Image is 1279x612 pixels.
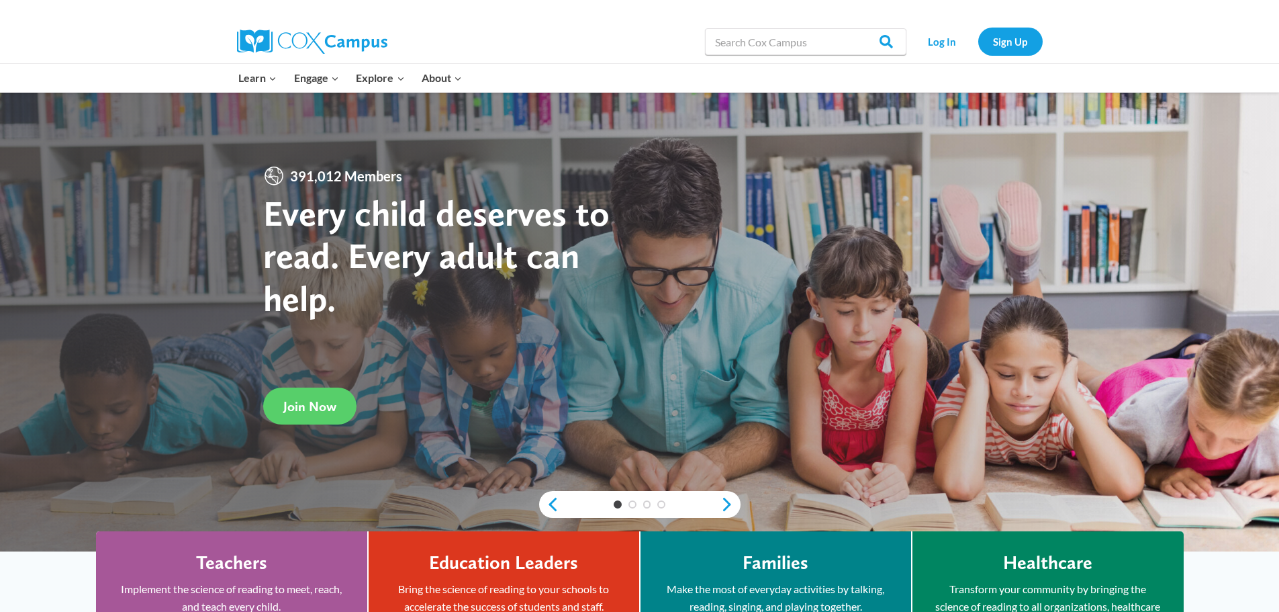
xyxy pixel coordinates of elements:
[743,552,808,574] h4: Families
[238,69,277,87] span: Learn
[539,496,559,513] a: previous
[1003,552,1092,574] h4: Healthcare
[913,28,972,55] a: Log In
[237,30,387,54] img: Cox Campus
[978,28,1043,55] a: Sign Up
[283,398,336,414] span: Join Now
[643,500,651,509] a: 3
[657,500,665,509] a: 4
[614,500,622,509] a: 1
[539,491,741,518] div: content slider buttons
[628,500,636,509] a: 2
[196,552,267,574] h4: Teachers
[263,388,357,425] a: Join Now
[230,64,471,92] nav: Primary Navigation
[285,165,408,187] span: 391,012 Members
[720,496,741,513] a: next
[705,28,906,55] input: Search Cox Campus
[422,69,462,87] span: About
[429,552,578,574] h4: Education Leaders
[356,69,404,87] span: Explore
[294,69,339,87] span: Engage
[263,191,610,320] strong: Every child deserves to read. Every adult can help.
[913,28,1043,55] nav: Secondary Navigation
